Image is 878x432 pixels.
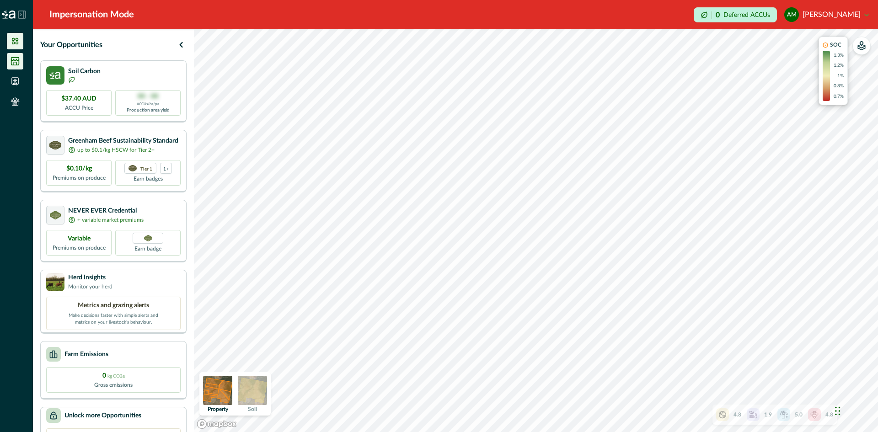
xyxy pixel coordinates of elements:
[825,411,833,419] p: 4.8
[784,4,869,26] button: Amanda Mahy[PERSON_NAME]
[140,165,152,171] p: Tier 1
[64,411,141,421] p: Unlock more Opportunities
[2,11,16,19] img: Logo
[134,174,163,183] p: Earn badges
[65,104,93,112] p: ACCU Price
[49,8,134,21] div: Impersonation Mode
[733,411,741,419] p: 4.8
[134,244,161,253] p: Earn badge
[197,419,237,429] a: Mapbox logo
[764,411,772,419] p: 1.9
[53,244,106,252] p: Premiums on produce
[830,41,841,49] p: SOC
[102,371,125,381] p: 0
[837,73,844,80] p: 1%
[144,235,152,242] img: Greenham NEVER EVER certification badge
[64,350,108,359] p: Farm Emissions
[107,374,125,379] span: kg CO2e
[137,101,159,107] p: ACCUs/ha/pa
[795,411,803,419] p: 5.0
[61,94,96,104] p: $37.40 AUD
[68,136,178,146] p: Greenham Beef Sustainability Standard
[68,273,112,283] p: Herd Insights
[78,301,149,310] p: Metrics and grazing alerts
[127,107,170,114] p: Production area yield
[723,11,770,18] p: Deferred ACCUs
[40,39,102,50] p: Your Opportunities
[68,67,101,76] p: Soil Carbon
[238,376,267,405] img: soil preview
[77,216,144,224] p: + variable market premiums
[66,164,92,174] p: $0.10/kg
[834,83,844,90] p: 0.8%
[68,206,144,216] p: NEVER EVER Credential
[835,397,841,425] div: Drag
[248,406,257,412] p: Soil
[832,388,878,432] iframe: Chat Widget
[68,283,112,291] p: Monitor your herd
[53,174,106,182] p: Premiums on produce
[160,163,172,174] div: more credentials avaialble
[834,52,844,59] p: 1.3%
[68,234,91,244] p: Variable
[716,11,720,19] p: 0
[94,381,133,389] p: Gross emissions
[77,146,155,154] p: up to $0.1/kg HSCW for Tier 2+
[128,165,137,171] img: certification logo
[208,406,228,412] p: Property
[834,93,844,100] p: 0.7%
[49,141,61,150] img: certification logo
[834,62,844,69] p: 1.2%
[203,376,232,405] img: property preview
[68,310,159,326] p: Make decisions faster with simple alerts and metrics on your livestock’s behaviour.
[50,211,61,220] img: certification logo
[138,92,158,101] p: 00 - 00
[163,165,169,171] p: 1+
